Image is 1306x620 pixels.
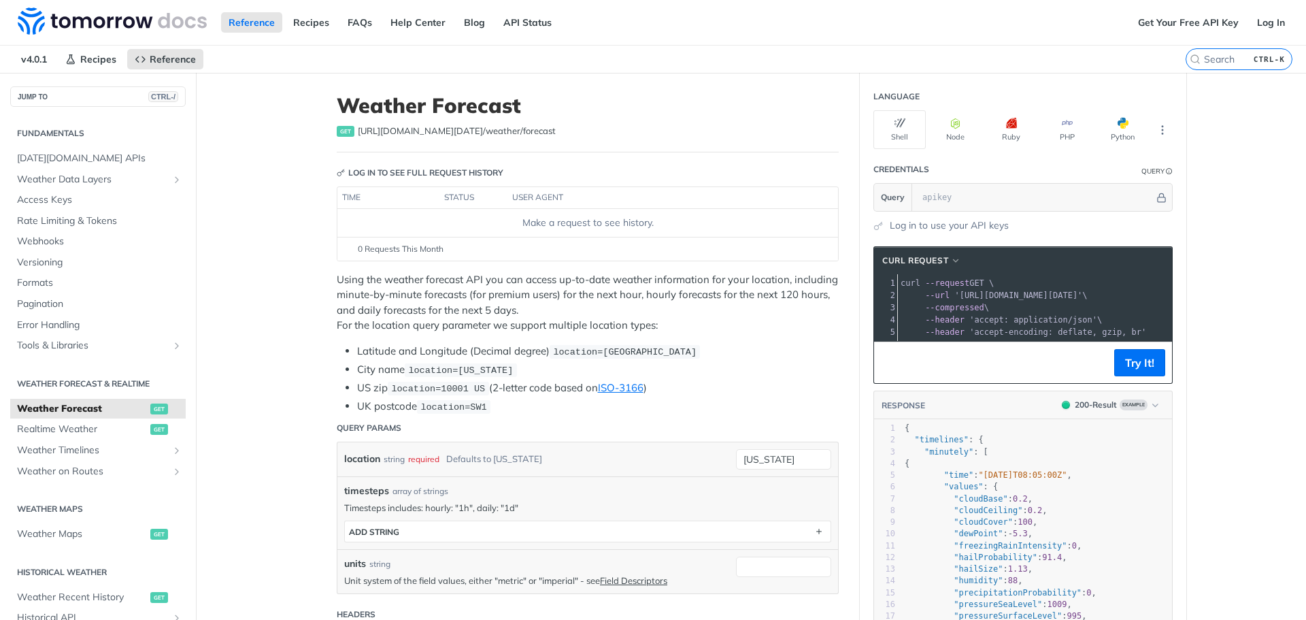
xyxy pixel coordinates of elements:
[874,289,897,301] div: 2
[171,466,182,477] button: Show subpages for Weather on Routes
[954,529,1003,538] span: "dewPoint"
[1096,110,1149,149] button: Python
[905,470,1072,480] span: : ,
[344,484,389,498] span: timesteps
[905,529,1033,538] span: : ,
[17,527,147,541] span: Weather Maps
[1154,191,1169,204] button: Hide
[890,218,1009,233] a: Log in to use your API keys
[914,435,968,444] span: "timelines"
[171,340,182,351] button: Show subpages for Tools & Libraries
[171,174,182,185] button: Show subpages for Weather Data Layers
[1250,12,1292,33] a: Log In
[17,173,168,186] span: Weather Data Layers
[600,575,667,586] a: Field Descriptors
[1041,110,1093,149] button: PHP
[1190,54,1201,65] svg: Search
[985,110,1037,149] button: Ruby
[10,273,186,293] a: Formats
[10,587,186,608] a: Weather Recent Historyget
[17,402,147,416] span: Weather Forecast
[127,49,203,69] a: Reference
[925,303,984,312] span: --compressed
[1008,529,1013,538] span: -
[17,423,147,436] span: Realtime Weather
[357,380,839,396] li: US zip (2-letter code based on )
[905,564,1033,574] span: : ,
[924,447,973,457] span: "minutely"
[10,211,186,231] a: Rate Limiting & Tokens
[916,184,1154,211] input: apikey
[17,235,182,248] span: Webhooks
[873,163,929,176] div: Credentials
[954,291,1082,300] span: '[URL][DOMAIN_NAME][DATE]'
[420,402,486,412] span: location=SW1
[905,435,984,444] span: : {
[337,126,354,137] span: get
[58,49,124,69] a: Recipes
[14,49,54,69] span: v4.0.1
[337,169,345,177] svg: Key
[901,278,920,288] span: curl
[383,12,453,33] a: Help Center
[874,314,897,326] div: 4
[439,187,507,209] th: status
[944,470,973,480] span: "time"
[456,12,492,33] a: Blog
[10,315,186,336] a: Error Handling
[1114,349,1165,376] button: Try It!
[340,12,380,33] a: FAQs
[882,255,948,267] span: cURL Request
[905,459,909,468] span: {
[954,506,1022,515] span: "cloudCeiling"
[221,12,282,33] a: Reference
[873,110,926,149] button: Shell
[507,187,811,209] th: user agent
[10,419,186,440] a: Realtime Weatherget
[874,599,895,610] div: 16
[344,502,831,514] p: Timesteps includes: hourly: "1h", daily: "1d"
[337,93,839,118] h1: Weather Forecast
[10,378,186,390] h2: Weather Forecast & realtime
[901,315,1102,325] span: \
[969,327,1146,337] span: 'accept-encoding: deflate, gzip, br'
[874,470,895,481] div: 5
[905,447,988,457] span: : [
[1008,564,1028,574] span: 1.13
[408,365,513,376] span: location=[US_STATE]
[954,576,1003,585] span: "humidity"
[171,445,182,456] button: Show subpages for Weather Timelines
[1152,120,1173,140] button: More Languages
[874,458,895,470] div: 4
[17,339,168,353] span: Tools & Libraries
[10,336,186,356] a: Tools & LibrariesShow subpages for Tools & Libraries
[357,344,839,359] li: Latitude and Longitude (Decimal degree)
[905,600,1072,609] span: : ,
[874,564,895,575] div: 13
[1141,166,1173,176] div: QueryInformation
[1055,398,1165,412] button: 200200-ResultExample
[10,294,186,314] a: Pagination
[969,315,1097,325] span: 'accept: application/json'
[369,558,390,570] div: string
[337,422,401,434] div: Query Params
[874,481,895,493] div: 6
[337,187,439,209] th: time
[10,190,186,210] a: Access Keys
[344,574,729,587] p: Unit system of the field values, either "metric" or "imperial" - see
[344,449,380,469] label: location
[17,152,182,165] span: [DATE][DOMAIN_NAME] APIs
[1048,600,1067,609] span: 1009
[874,277,897,289] div: 1
[148,91,178,102] span: CTRL-/
[150,404,168,414] span: get
[17,465,168,478] span: Weather on Routes
[905,588,1096,598] span: : ,
[10,252,186,273] a: Versioning
[10,503,186,515] h2: Weather Maps
[80,53,116,65] span: Recipes
[905,553,1067,562] span: : ,
[905,506,1048,515] span: : ,
[944,482,984,491] span: "values"
[1018,517,1033,527] span: 100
